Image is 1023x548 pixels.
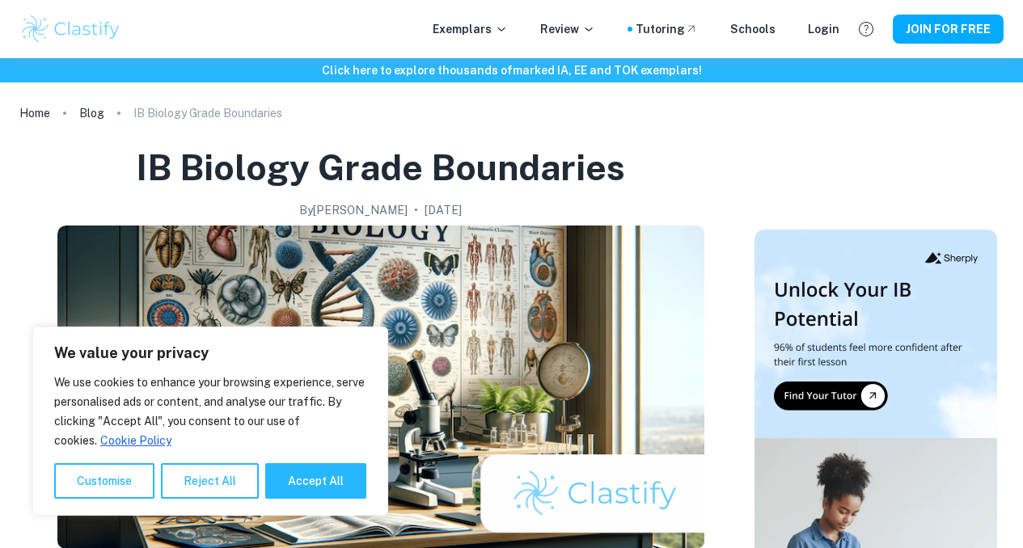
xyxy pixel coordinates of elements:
[32,327,388,516] div: We value your privacy
[808,20,839,38] a: Login
[136,144,625,192] h1: IB Biology Grade Boundaries
[161,463,259,499] button: Reject All
[433,20,508,38] p: Exemplars
[19,102,50,124] a: Home
[299,201,408,219] h2: By [PERSON_NAME]
[54,344,366,363] p: We value your privacy
[636,20,698,38] a: Tutoring
[19,13,122,45] img: Clastify logo
[54,373,366,450] p: We use cookies to enhance your browsing experience, serve personalised ads or content, and analys...
[852,15,880,43] button: Help and Feedback
[99,433,172,448] a: Cookie Policy
[265,463,366,499] button: Accept All
[414,201,418,219] p: •
[3,61,1020,79] h6: Click here to explore thousands of marked IA, EE and TOK exemplars !
[730,20,776,38] a: Schools
[133,104,282,122] p: IB Biology Grade Boundaries
[425,201,462,219] h2: [DATE]
[54,463,154,499] button: Customise
[79,102,104,124] a: Blog
[540,20,595,38] p: Review
[893,15,1004,44] button: JOIN FOR FREE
